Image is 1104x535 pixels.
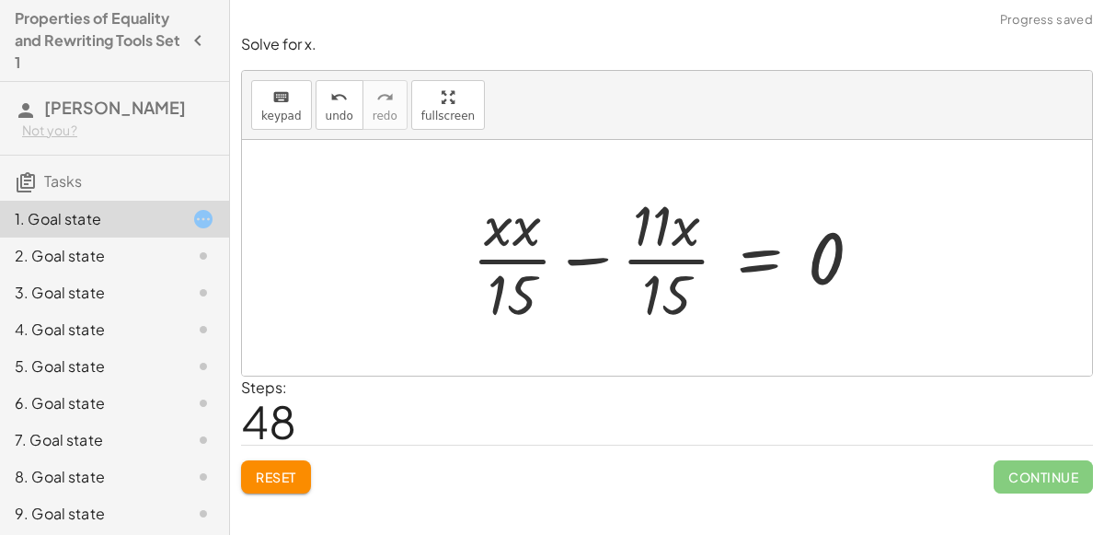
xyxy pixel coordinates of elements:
[330,87,348,109] i: undo
[15,466,163,488] div: 8. Goal state
[316,80,363,130] button: undoundo
[192,208,214,230] i: Task started.
[241,34,1093,55] p: Solve for x.
[192,392,214,414] i: Task not started.
[326,110,353,122] span: undo
[272,87,290,109] i: keyboard
[192,355,214,378] i: Task not started.
[15,355,163,378] div: 5. Goal state
[15,282,163,304] div: 3. Goal state
[44,97,186,118] span: [PERSON_NAME]
[192,282,214,304] i: Task not started.
[241,393,296,449] span: 48
[192,429,214,451] i: Task not started.
[373,110,397,122] span: redo
[241,460,311,494] button: Reset
[22,122,214,140] div: Not you?
[411,80,485,130] button: fullscreen
[1000,11,1093,29] span: Progress saved
[192,319,214,341] i: Task not started.
[362,80,408,130] button: redoredo
[15,319,163,341] div: 4. Goal state
[15,503,163,525] div: 9. Goal state
[241,378,287,397] label: Steps:
[15,245,163,267] div: 2. Goal state
[15,429,163,451] div: 7. Goal state
[261,110,302,122] span: keypad
[251,80,312,130] button: keyboardkeypad
[192,503,214,525] i: Task not started.
[15,392,163,414] div: 6. Goal state
[256,469,296,485] span: Reset
[421,110,475,122] span: fullscreen
[44,171,82,191] span: Tasks
[192,245,214,267] i: Task not started.
[15,208,163,230] div: 1. Goal state
[192,466,214,488] i: Task not started.
[15,7,181,74] h4: Properties of Equality and Rewriting Tools Set 1
[376,87,394,109] i: redo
